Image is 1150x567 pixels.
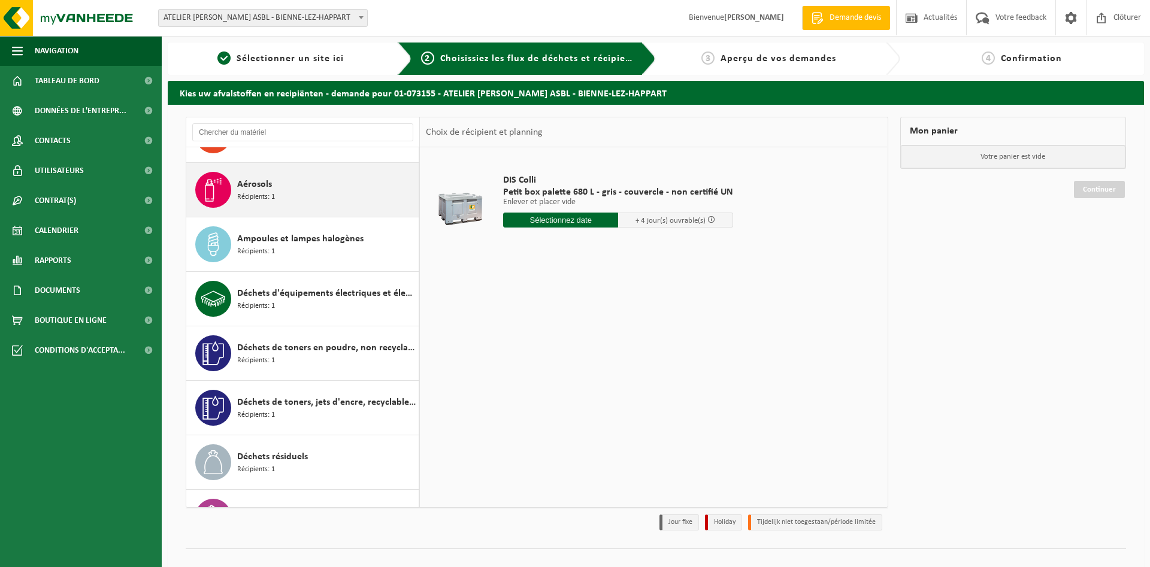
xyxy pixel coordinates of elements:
span: 2 [421,51,434,65]
span: Calendrier [35,216,78,245]
span: Données de l'entrepr... [35,96,126,126]
span: Récipients: 1 [237,464,275,475]
span: 4 [982,51,995,65]
span: Rapports [35,245,71,275]
span: Aérosols [237,177,272,192]
a: 1Sélectionner un site ici [174,51,388,66]
a: Continuer [1074,181,1125,198]
span: Déchets souillés par de l'huile [237,504,358,519]
li: Tijdelijk niet toegestaan/période limitée [748,514,882,530]
span: Récipients: 1 [237,410,275,421]
input: Sélectionnez date [503,213,618,228]
span: Petit box palette 680 L - gris - couvercle - non certifié UN [503,186,733,198]
span: Boutique en ligne [35,305,107,335]
p: Enlever et placer vide [503,198,733,207]
span: Récipients: 1 [237,192,275,203]
span: Contrat(s) [35,186,76,216]
span: 3 [701,51,715,65]
span: Récipients: 1 [237,246,275,257]
li: Holiday [705,514,742,530]
button: Aérosols Récipients: 1 [186,163,419,217]
p: Votre panier est vide [901,145,1126,168]
span: ATELIER JEAN REGNIERS ASBL - BIENNE-LEZ-HAPPART [159,10,367,26]
h2: Kies uw afvalstoffen en recipiënten - demande pour 01-073155 - ATELIER [PERSON_NAME] ASBL - BIENN... [168,81,1144,104]
span: Déchets de toners, jets d'encre, recyclable, dangereux [237,395,416,410]
button: Déchets résiduels Récipients: 1 [186,435,419,490]
span: Tableau de bord [35,66,99,96]
span: Demande devis [827,12,884,24]
button: Déchets d'équipements électriques et électroniques - Sans tubes cathodiques Récipients: 1 [186,272,419,326]
span: Déchets d'équipements électriques et électroniques - Sans tubes cathodiques [237,286,416,301]
span: Déchets de toners en poudre, non recyclable, non dangereux [237,341,416,355]
div: Mon panier [900,117,1127,145]
strong: [PERSON_NAME] [724,13,784,22]
span: Documents [35,275,80,305]
input: Chercher du matériel [192,123,413,141]
span: 1 [217,51,231,65]
div: Choix de récipient et planning [420,117,549,147]
span: Conditions d'accepta... [35,335,125,365]
span: Aperçu de vos demandes [721,54,836,63]
span: Confirmation [1001,54,1062,63]
span: Ampoules et lampes halogènes [237,232,364,246]
span: ATELIER JEAN REGNIERS ASBL - BIENNE-LEZ-HAPPART [158,9,368,27]
span: Récipients: 1 [237,355,275,366]
button: Déchets souillés par de l'huile [186,490,419,544]
li: Jour fixe [659,514,699,530]
span: Navigation [35,36,78,66]
button: Ampoules et lampes halogènes Récipients: 1 [186,217,419,272]
span: Choisissiez les flux de déchets et récipients [440,54,640,63]
span: + 4 jour(s) ouvrable(s) [635,217,706,225]
button: Déchets de toners en poudre, non recyclable, non dangereux Récipients: 1 [186,326,419,381]
span: DIS Colli [503,174,733,186]
button: Déchets de toners, jets d'encre, recyclable, dangereux Récipients: 1 [186,381,419,435]
span: Contacts [35,126,71,156]
span: Récipients: 1 [237,301,275,312]
span: Sélectionner un site ici [237,54,344,63]
span: Utilisateurs [35,156,84,186]
span: Déchets résiduels [237,450,308,464]
a: Demande devis [802,6,890,30]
